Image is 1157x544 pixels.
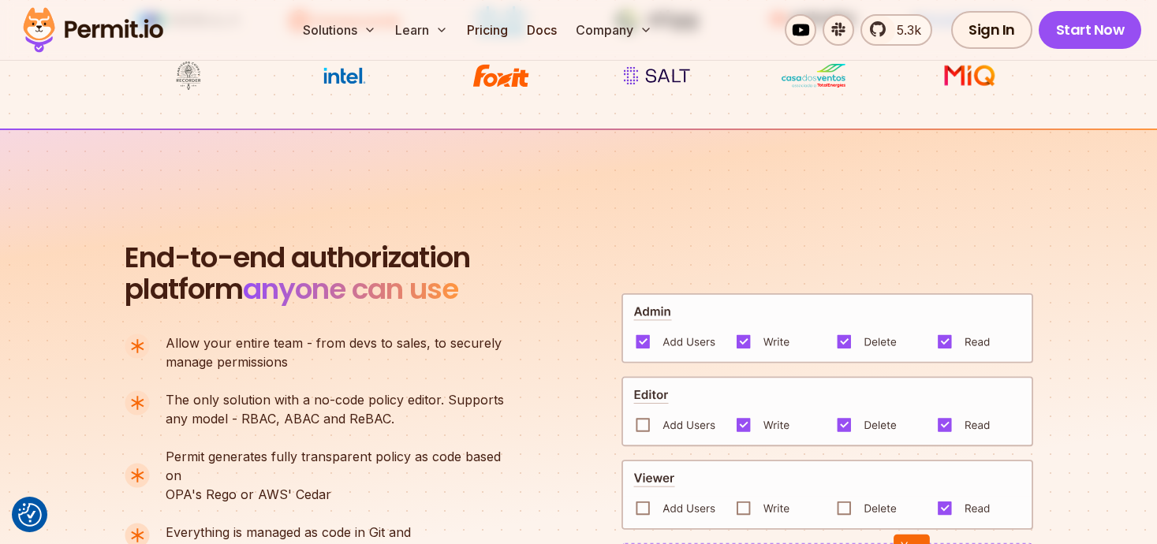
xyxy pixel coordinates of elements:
a: Start Now [1039,11,1142,49]
p: OPA's Rego or AWS' Cedar [166,447,517,504]
span: Permit generates fully transparent policy as code based on [166,447,517,485]
img: Revisit consent button [18,503,42,527]
span: 5.3k [887,20,921,39]
a: Pricing [461,14,514,46]
button: Solutions [297,14,383,46]
h2: platform [125,242,470,305]
img: MIQ [916,62,1022,89]
span: Allow your entire team - from devs to sales, to securely [166,333,502,352]
p: manage permissions [166,333,502,371]
img: Permit logo [16,3,170,57]
img: Intel [286,61,404,91]
button: Learn [389,14,454,46]
button: Consent Preferences [18,503,42,527]
a: Sign In [951,11,1032,49]
p: any model - RBAC, ABAC and ReBAC. [166,390,504,428]
button: Company [569,14,659,46]
img: Foxit [442,61,560,91]
span: Everything is managed as code in Git and [166,523,411,542]
span: End-to-end authorization [125,242,470,274]
a: Docs [521,14,563,46]
span: The only solution with a no-code policy editor. Supports [166,390,504,409]
a: 5.3k [860,14,932,46]
img: Casa dos Ventos [754,61,872,91]
img: Maricopa County Recorder\'s Office [129,61,248,91]
img: salt [598,61,716,91]
span: anyone can use [243,269,458,309]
